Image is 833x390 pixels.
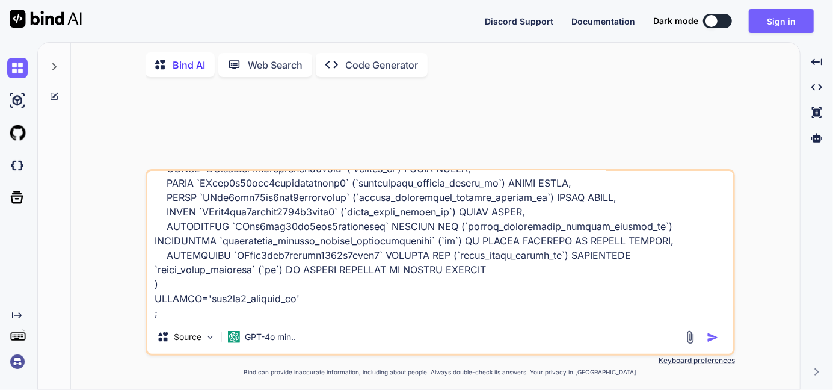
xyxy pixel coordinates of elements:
[10,10,82,28] img: Bind AI
[174,331,201,343] p: Source
[485,15,553,28] button: Discord Support
[205,332,215,342] img: Pick Models
[7,90,28,111] img: ai-studio
[683,330,697,344] img: attachment
[571,16,635,26] span: Documentation
[345,58,418,72] p: Code Generator
[707,332,719,344] img: icon
[248,58,303,72] p: Web Search
[146,368,735,377] p: Bind can provide inaccurate information, including about people. Always double-check its answers....
[7,58,28,78] img: chat
[7,123,28,143] img: githubLight
[147,171,733,320] textarea: LOREMI DOLOR `sitametcons_adipisc_elitsed_doeiusmodtempor` ( `in` UTLABOR(669) ETD MAGN ALIQUAE '...
[173,58,205,72] p: Bind AI
[653,15,698,27] span: Dark mode
[146,356,735,365] p: Keyboard preferences
[245,331,296,343] p: GPT-4o min..
[7,155,28,176] img: darkCloudIdeIcon
[571,15,635,28] button: Documentation
[228,331,240,343] img: GPT-4o mini
[485,16,553,26] span: Discord Support
[749,9,814,33] button: Sign in
[7,351,28,372] img: signin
